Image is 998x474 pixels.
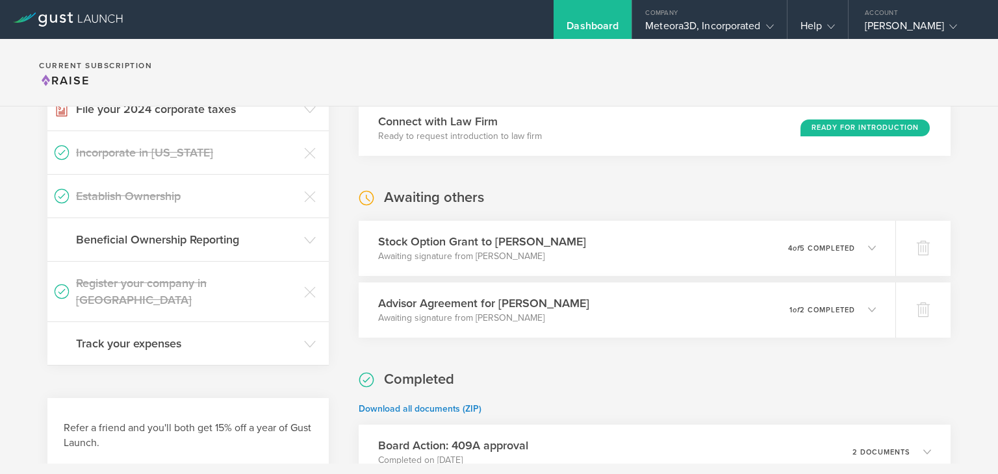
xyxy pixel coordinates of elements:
p: 4 5 completed [788,245,855,252]
p: Completed on [DATE] [378,454,528,467]
h3: Connect with Law Firm [378,113,542,130]
em: of [793,244,800,253]
h2: Awaiting others [384,188,484,207]
p: Ready to request introduction to law firm [378,130,542,143]
h3: Refer a friend and you'll both get 15% off a year of Gust Launch. [64,421,313,451]
p: Awaiting signature from [PERSON_NAME] [378,312,589,325]
h3: Register your company in [GEOGRAPHIC_DATA] [76,275,298,308]
h3: Incorporate in [US_STATE] [76,144,298,161]
div: Dashboard [567,19,619,39]
div: Ready for Introduction [800,119,930,136]
a: Download all documents (ZIP) [359,403,481,414]
h3: Beneficial Ownership Reporting [76,231,298,248]
span: Raise [39,73,90,88]
em: of [793,306,800,314]
p: 1 2 completed [789,306,855,314]
div: Help [800,19,835,39]
h3: File your 2024 corporate taxes [76,101,298,118]
h2: Current Subscription [39,62,152,69]
h3: Advisor Agreement for [PERSON_NAME] [378,295,589,312]
p: 2 documents [852,449,910,456]
div: Connect with Law FirmReady to request introduction to law firmReady for Introduction [359,101,951,156]
div: Meteora3D, Incorporated [645,19,773,39]
h3: Track your expenses [76,335,298,352]
div: [PERSON_NAME] [865,19,975,39]
h3: Board Action: 409A approval [378,437,528,454]
p: Awaiting signature from [PERSON_NAME] [378,250,586,263]
h3: Stock Option Grant to [PERSON_NAME] [378,233,586,250]
h2: Completed [384,370,454,389]
h3: Establish Ownership [76,188,298,205]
